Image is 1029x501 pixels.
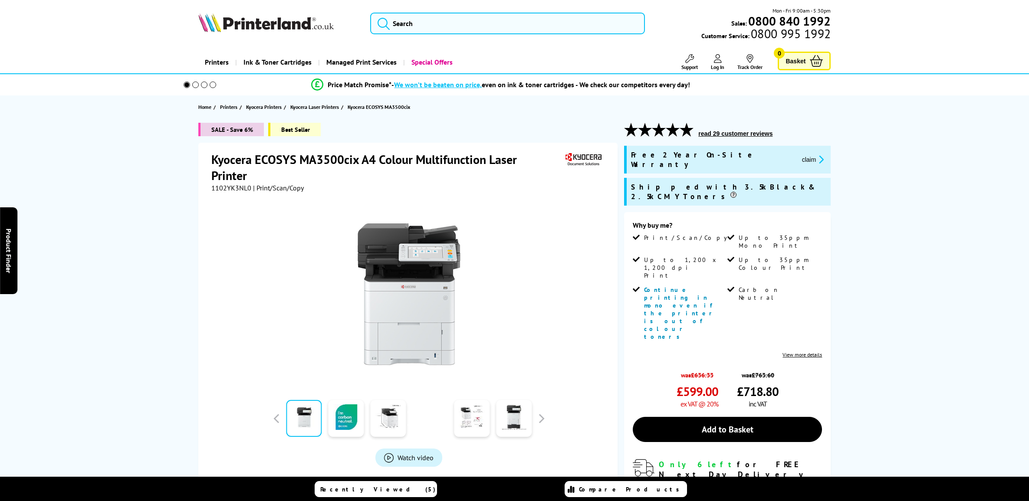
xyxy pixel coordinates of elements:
[633,221,822,234] div: Why buy me?
[268,123,321,136] span: Best Seller
[786,55,805,67] span: Basket
[348,102,412,111] a: Kyocera ECOSYS MA3500cix
[681,399,718,408] span: ex VAT @ 20%
[633,417,822,442] a: Add to Basket
[211,151,564,183] h1: Kyocera ECOSYS MA3500cix A4 Colour Multifunction Laser Printer
[403,51,459,73] a: Special Offers
[739,286,820,301] span: Carbon Neutral
[677,367,718,379] span: was
[691,371,713,379] strike: £636.33
[737,367,779,379] span: was
[711,64,724,70] span: Log In
[198,102,211,111] span: Home
[750,29,831,38] span: 0800 995 1992
[737,383,779,399] span: £718.80
[782,351,822,358] a: View more details
[696,130,775,138] button: read 29 customer reviews
[198,13,360,34] a: Printerland Logo
[644,256,726,279] span: Up to 1,200 x 1,200 dpi Print
[246,102,282,111] span: Kyocera Printers
[565,481,687,497] a: Compare Products
[681,54,698,70] a: Support
[681,64,698,70] span: Support
[394,80,482,89] span: We won’t be beaten on price,
[773,7,831,15] span: Mon - Fri 9:00am - 5:30pm
[318,51,403,73] a: Managed Print Services
[701,29,831,40] span: Customer Service:
[799,154,827,164] button: promo-description
[243,51,312,73] span: Ink & Toner Cartridges
[290,102,341,111] a: Kyocera Laser Printers
[644,286,717,341] span: Continue printing in mono even if the printer is out of colour toners
[748,13,831,29] b: 0800 840 1992
[328,80,391,89] span: Price Match Promise*
[235,51,318,73] a: Ink & Toner Cartridges
[253,183,304,192] span: | Print/Scan/Copy
[633,459,822,499] div: modal_delivery
[563,151,603,167] img: Kyocera
[579,485,684,493] span: Compare Products
[348,102,410,111] span: Kyocera ECOSYS MA3500cix
[4,228,13,273] span: Product Finder
[747,17,831,25] a: 0800 840 1992
[315,481,437,497] a: Recently Viewed (5)
[220,102,240,111] a: Printers
[398,453,434,462] span: Watch video
[172,77,830,92] li: modal_Promise
[739,256,820,272] span: Up to 35ppm Colour Print
[711,54,724,70] a: Log In
[644,234,733,242] span: Print/Scan/Copy
[220,102,237,111] span: Printers
[737,54,763,70] a: Track Order
[198,123,264,136] span: SALE - Save 6%
[198,13,334,32] img: Printerland Logo
[631,150,795,169] span: Free 2 Year On-Site Warranty
[774,48,785,59] span: 0
[749,399,767,408] span: inc VAT
[320,485,436,493] span: Recently Viewed (5)
[659,459,822,479] div: for FREE Next Day Delivery
[370,13,644,34] input: Search
[677,383,718,399] span: £599.00
[659,459,737,469] span: Only 6 left
[324,210,494,380] img: Kyocera ECOSYS MA3500cix
[731,19,747,27] span: Sales:
[778,52,831,70] a: Basket 0
[631,182,826,201] span: Shipped with 3.5k Black & 2.5k CMY Toners
[211,183,251,192] span: 1102YK3NL0
[375,449,442,467] a: Product_All_Videos
[739,234,820,249] span: Up to 35ppm Mono Print
[752,371,774,379] strike: £763.60
[246,102,284,111] a: Kyocera Printers
[391,80,690,89] div: - even on ink & toner cartridges - We check our competitors every day!
[198,51,235,73] a: Printers
[290,102,339,111] span: Kyocera Laser Printers
[198,102,214,111] a: Home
